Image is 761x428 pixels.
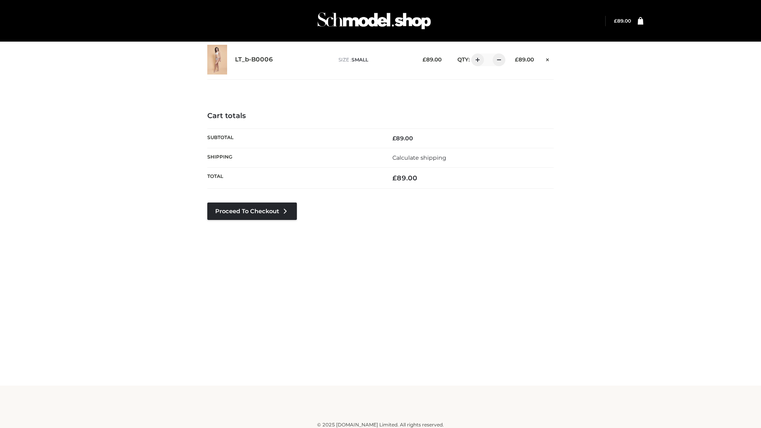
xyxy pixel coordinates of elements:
a: Calculate shipping [392,154,446,161]
div: QTY: [449,53,503,66]
a: Proceed to Checkout [207,203,297,220]
span: £ [423,56,426,63]
p: size : [338,56,410,63]
img: Schmodel Admin 964 [315,5,434,36]
a: Remove this item [542,53,554,64]
span: £ [392,174,397,182]
bdi: 89.00 [392,174,417,182]
a: £89.00 [614,18,631,24]
h4: Cart totals [207,112,554,120]
span: SMALL [352,57,368,63]
bdi: 89.00 [392,135,413,142]
a: LT_b-B0006 [235,56,273,63]
th: Shipping [207,148,380,167]
span: £ [614,18,617,24]
span: £ [392,135,396,142]
bdi: 89.00 [423,56,442,63]
th: Total [207,168,380,189]
bdi: 89.00 [614,18,631,24]
th: Subtotal [207,128,380,148]
span: £ [515,56,518,63]
bdi: 89.00 [515,56,534,63]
